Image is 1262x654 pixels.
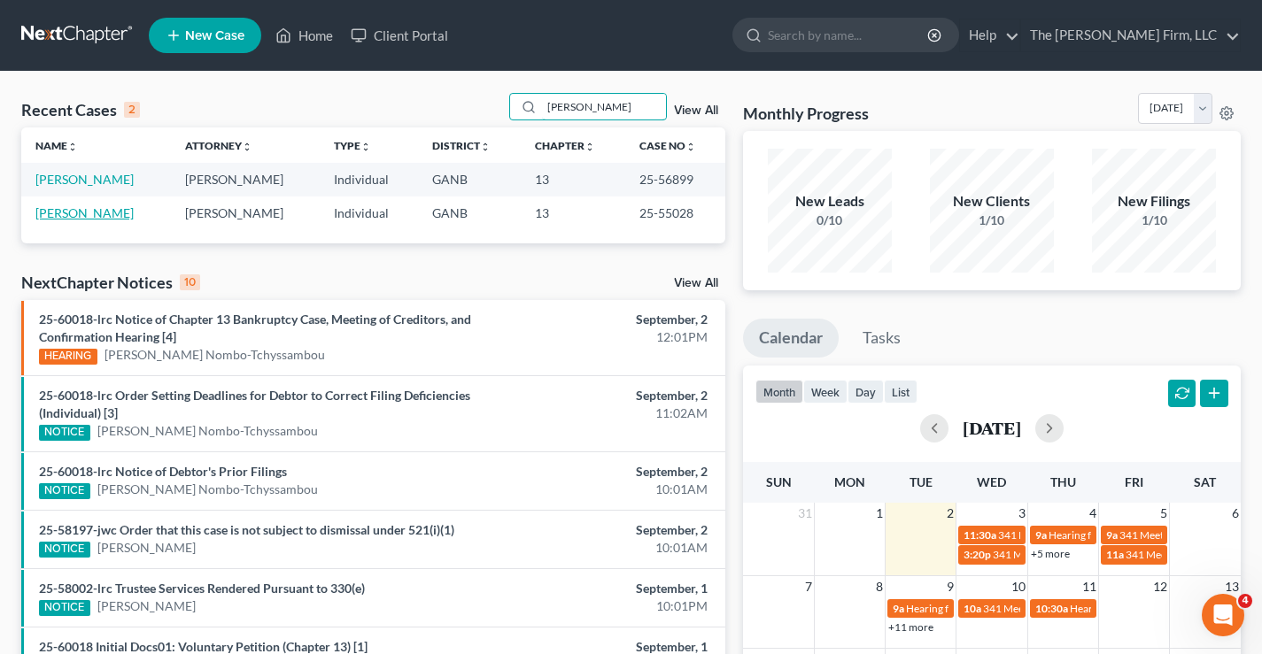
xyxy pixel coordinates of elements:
iframe: Intercom live chat [1202,594,1244,636]
td: 25-55028 [625,196,725,229]
td: [PERSON_NAME] [171,196,321,229]
span: Tue [910,474,933,489]
a: Home [267,19,342,51]
span: 7 [803,576,814,597]
div: 1/10 [930,212,1054,229]
a: View All [674,277,718,289]
div: 10:01PM [497,597,708,615]
span: Hearing for [PERSON_NAME] [1049,528,1187,542]
td: Individual [320,163,418,196]
span: 10 [1010,576,1027,597]
a: +11 more [888,620,933,634]
a: Attorneyunfold_more [185,139,252,152]
div: NextChapter Notices [21,272,200,293]
span: New Case [185,29,244,42]
span: 13 [1223,576,1241,597]
span: 9 [945,576,956,597]
button: month [755,380,803,404]
span: 341 Meeting for [PERSON_NAME] [983,602,1142,615]
span: 11 [1080,576,1098,597]
a: [PERSON_NAME] [97,539,196,557]
span: 8 [874,576,885,597]
span: 3 [1017,503,1027,524]
h2: [DATE] [963,419,1021,437]
div: Recent Cases [21,99,140,120]
td: GANB [418,196,521,229]
td: [PERSON_NAME] [171,163,321,196]
span: 5 [1158,503,1169,524]
div: NOTICE [39,483,90,499]
a: Calendar [743,319,839,358]
a: 25-58197-jwc Order that this case is not subject to dismissal under 521(i)(1) [39,522,454,537]
div: NOTICE [39,600,90,616]
a: The [PERSON_NAME] Firm, LLC [1021,19,1240,51]
div: September, 2 [497,463,708,481]
td: 13 [521,196,625,229]
span: 341 Meeting for [PERSON_NAME] [998,528,1157,542]
span: 9a [893,602,904,615]
i: unfold_more [685,142,696,152]
button: list [884,380,917,404]
div: 10 [180,274,200,290]
h3: Monthly Progress [743,103,869,124]
div: September, 2 [497,311,708,328]
a: Tasks [847,319,917,358]
a: [PERSON_NAME] [97,597,196,615]
span: 12 [1151,576,1169,597]
span: Fri [1125,474,1143,489]
td: GANB [418,163,521,196]
span: Mon [834,474,865,489]
a: Help [960,19,1019,51]
input: Search by name... [768,19,930,51]
div: 0/10 [768,212,892,229]
div: 1/10 [1092,212,1216,229]
i: unfold_more [242,142,252,152]
span: Sat [1194,474,1216,489]
span: Hearing for [1070,602,1123,615]
span: 11a [1106,548,1124,561]
a: Client Portal [342,19,457,51]
td: Individual [320,196,418,229]
a: 25-60018-lrc Order Setting Deadlines for Debtor to Correct Filing Deficiencies (Individual) [3] [39,388,470,420]
a: 25-60018-lrc Notice of Debtor's Prior Filings [39,464,287,479]
td: 13 [521,163,625,196]
div: NOTICE [39,425,90,441]
span: 31 [796,503,814,524]
div: 10:01AM [497,481,708,498]
span: 1 [874,503,885,524]
span: 341 Meeting for [PERSON_NAME] [993,548,1152,561]
a: [PERSON_NAME] [35,172,134,187]
div: September, 1 [497,580,708,597]
a: 25-60018 Initial Docs01: Voluntary Petition (Chapter 13) [1] [39,639,368,654]
i: unfold_more [585,142,595,152]
button: day [848,380,884,404]
i: unfold_more [360,142,371,152]
a: 25-60018-lrc Notice of Chapter 13 Bankruptcy Case, Meeting of Creditors, and Confirmation Hearing... [39,312,471,344]
span: 9a [1106,528,1118,542]
div: September, 2 [497,521,708,539]
a: Districtunfold_more [432,139,491,152]
a: View All [674,104,718,117]
i: unfold_more [480,142,491,152]
span: 9a [1035,528,1047,542]
span: 10:30a [1035,602,1068,615]
input: Search by name... [542,94,666,119]
div: September, 2 [497,387,708,404]
span: 2 [945,503,956,524]
a: [PERSON_NAME] Nombo-Tchyssambou [105,346,325,364]
a: [PERSON_NAME] [35,205,134,220]
div: New Filings [1092,191,1216,212]
a: +5 more [1031,547,1070,560]
div: 11:02AM [497,404,708,422]
span: Hearing for [PERSON_NAME] [906,602,1044,615]
div: NOTICE [39,542,90,558]
a: [PERSON_NAME] Nombo-Tchyssambou [97,422,318,440]
button: week [803,380,848,404]
a: 25-58002-lrc Trustee Services Rendered Pursuant to 330(e) [39,581,365,596]
a: Typeunfold_more [334,139,371,152]
div: 2 [124,102,140,118]
div: New Clients [930,191,1054,212]
span: 6 [1230,503,1241,524]
span: 3:20p [964,548,991,561]
td: 25-56899 [625,163,725,196]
